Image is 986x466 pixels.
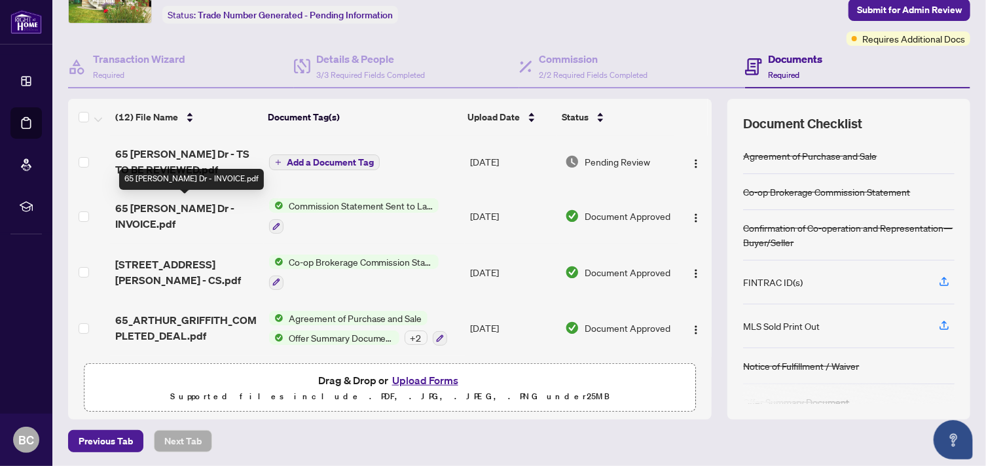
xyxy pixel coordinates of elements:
button: Upload Forms [388,372,462,389]
span: Status [562,110,589,124]
span: Previous Tab [79,431,133,452]
p: Supported files include .PDF, .JPG, .JPEG, .PNG under 25 MB [92,389,687,404]
button: Next Tab [154,430,212,452]
img: Document Status [565,154,579,169]
button: Status IconCo-op Brokerage Commission Statement [269,255,439,290]
th: Upload Date [462,99,557,135]
span: 65 [PERSON_NAME] Dr - INVOICE.pdf [115,200,259,232]
button: Add a Document Tag [269,154,380,170]
img: Logo [691,158,701,169]
button: Logo [685,317,706,338]
button: Previous Tab [68,430,143,452]
td: [DATE] [465,300,560,357]
img: Logo [691,325,701,335]
span: Add a Document Tag [287,158,374,167]
span: BC [18,431,34,449]
th: (12) File Name [110,99,263,135]
span: 2/2 Required Fields Completed [539,70,648,80]
div: + 2 [405,331,428,345]
span: Pending Review [585,154,650,169]
td: [DATE] [465,244,560,300]
span: Required [93,70,124,80]
span: Drag & Drop orUpload FormsSupported files include .PDF, .JPG, .JPEG, .PNG under25MB [84,364,695,412]
img: Document Status [565,209,579,223]
span: 65_ARTHUR_GRIFFITH_COMPLETED_DEAL.pdf [115,312,259,344]
div: Status: [162,6,398,24]
span: Document Approved [585,321,670,335]
span: 65 [PERSON_NAME] Dr - TS TO BE REVIEWED.pdf [115,146,259,177]
th: Document Tag(s) [263,99,462,135]
span: Requires Additional Docs [862,31,965,46]
span: Trade Number Generated - Pending Information [198,9,393,21]
h4: Documents [769,51,823,67]
img: Logo [691,268,701,279]
div: Co-op Brokerage Commission Statement [743,185,910,199]
div: 65 [PERSON_NAME] Dr - INVOICE.pdf [119,169,264,190]
img: Document Status [565,265,579,279]
button: Open asap [934,420,973,459]
button: Logo [685,206,706,226]
td: [DATE] [465,135,560,188]
span: Agreement of Purchase and Sale [283,311,428,325]
span: Drag & Drop or [318,372,462,389]
button: Status IconCommission Statement Sent to Lawyer [269,198,439,234]
td: [DATE] [465,188,560,244]
div: Confirmation of Co-operation and Representation—Buyer/Seller [743,221,955,249]
span: plus [275,159,282,166]
td: [DATE] [465,356,560,412]
span: Upload Date [467,110,520,124]
div: MLS Sold Print Out [743,319,820,333]
span: 3/3 Required Fields Completed [317,70,426,80]
div: FINTRAC ID(s) [743,275,803,289]
h4: Transaction Wizard [93,51,185,67]
button: Add a Document Tag [269,154,380,171]
button: Status IconAgreement of Purchase and SaleStatus IconOffer Summary Document+2 [269,311,447,346]
img: Logo [691,213,701,223]
div: Notice of Fulfillment / Waiver [743,359,859,373]
img: Status Icon [269,331,283,345]
h4: Details & People [317,51,426,67]
span: Commission Statement Sent to Lawyer [283,198,439,213]
img: Document Status [565,321,579,335]
span: Document Approved [585,265,670,279]
h4: Commission [539,51,648,67]
img: Status Icon [269,255,283,269]
button: Logo [685,262,706,283]
img: Status Icon [269,198,283,213]
span: Required [769,70,800,80]
span: Document Checklist [743,115,862,133]
img: logo [10,10,42,34]
th: Status [557,99,674,135]
span: Offer Summary Document [283,331,399,345]
button: Logo [685,151,706,172]
img: Status Icon [269,311,283,325]
span: Document Approved [585,209,670,223]
span: (12) File Name [115,110,178,124]
span: Co-op Brokerage Commission Statement [283,255,439,269]
span: [STREET_ADDRESS][PERSON_NAME] - CS.pdf [115,257,259,288]
div: Agreement of Purchase and Sale [743,149,877,163]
